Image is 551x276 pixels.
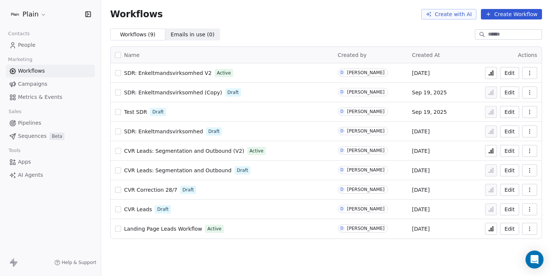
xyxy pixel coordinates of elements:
[347,128,385,134] div: [PERSON_NAME]
[347,187,385,192] div: [PERSON_NAME]
[6,65,95,77] a: Workflows
[412,206,430,213] span: [DATE]
[6,130,95,142] a: SequencesBeta
[5,106,25,117] span: Sales
[481,9,542,19] button: Create Workflow
[250,148,264,154] span: Active
[5,28,33,39] span: Contacts
[412,89,447,96] span: Sep 19, 2025
[347,167,385,173] div: [PERSON_NAME]
[124,90,222,95] span: SDR: Enkeltmandsvirksomhed (Copy)
[9,8,48,21] button: Plain
[6,117,95,129] a: Pipelines
[110,9,163,19] span: Workflows
[500,203,519,215] button: Edit
[6,91,95,103] a: Metrics & Events
[124,226,202,232] span: Landing Page Leads Workflow
[500,125,519,137] button: Edit
[421,9,476,19] button: Create with AI
[18,80,47,88] span: Campaigns
[347,226,385,231] div: [PERSON_NAME]
[412,69,430,77] span: [DATE]
[124,206,152,212] span: CVR Leads
[183,186,194,193] span: Draft
[18,67,45,75] span: Workflows
[500,106,519,118] button: Edit
[412,225,430,233] span: [DATE]
[340,186,343,192] div: D
[6,169,95,181] a: AI Agents
[340,167,343,173] div: D
[500,184,519,196] button: Edit
[228,89,239,96] span: Draft
[500,164,519,176] button: Edit
[124,187,177,193] span: CVR Correction 28/7
[22,9,39,19] span: Plain
[217,70,231,76] span: Active
[18,132,46,140] span: Sequences
[124,128,203,134] span: SDR: Enkeltmandsvirksomhed
[347,70,385,75] div: [PERSON_NAME]
[124,109,147,115] span: Test SDR
[412,186,430,194] span: [DATE]
[124,206,152,213] a: CVR Leads
[6,78,95,90] a: Campaigns
[157,206,168,213] span: Draft
[412,108,447,116] span: Sep 19, 2025
[18,41,36,49] span: People
[18,93,62,101] span: Metrics & Events
[152,109,163,115] span: Draft
[124,89,222,96] a: SDR: Enkeltmandsvirksomhed (Copy)
[500,223,519,235] button: Edit
[347,206,385,212] div: [PERSON_NAME]
[124,147,244,155] a: CVR Leads: Segmentation and Outbound (V2)
[49,133,64,140] span: Beta
[347,148,385,153] div: [PERSON_NAME]
[237,167,248,174] span: Draft
[18,158,31,166] span: Apps
[500,145,519,157] button: Edit
[6,156,95,168] a: Apps
[412,167,430,174] span: [DATE]
[340,148,343,154] div: D
[124,128,203,135] a: SDR: Enkeltmandsvirksomhed
[500,87,519,98] button: Edit
[54,260,96,266] a: Help & Support
[347,109,385,114] div: [PERSON_NAME]
[412,128,430,135] span: [DATE]
[124,108,147,116] a: Test SDR
[340,128,343,134] div: D
[526,251,544,269] div: Open Intercom Messenger
[340,225,343,231] div: D
[18,119,41,127] span: Pipelines
[124,70,212,76] span: SDR: Enkeltmandsvirksomhed V2
[340,89,343,95] div: D
[171,31,214,39] span: Emails in use ( 0 )
[124,69,212,77] a: SDR: Enkeltmandsvirksomhed V2
[18,171,43,179] span: AI Agents
[347,90,385,95] div: [PERSON_NAME]
[124,225,202,233] a: Landing Page Leads Workflow
[500,67,519,79] button: Edit
[10,10,19,19] img: Plain-Logo-Tile.png
[412,147,430,155] span: [DATE]
[124,186,177,194] a: CVR Correction 28/7
[124,167,232,173] span: CVR Leads: Segmentation and Outbound
[340,70,343,76] div: D
[340,206,343,212] div: D
[5,54,36,65] span: Marketing
[124,51,139,59] span: Name
[62,260,96,266] span: Help & Support
[5,145,24,156] span: Tools
[412,52,440,58] span: Created At
[340,109,343,115] div: D
[6,39,95,51] a: People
